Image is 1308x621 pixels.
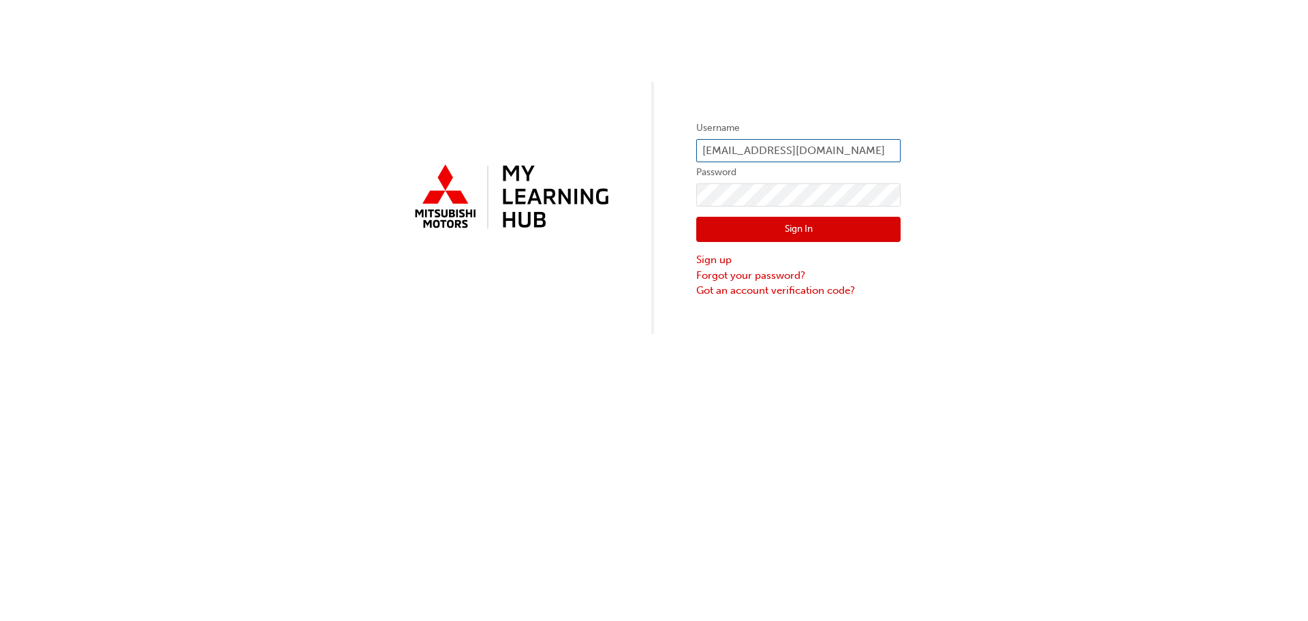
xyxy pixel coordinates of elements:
button: Sign In [696,217,901,243]
input: Username [696,139,901,162]
label: Username [696,120,901,136]
label: Password [696,164,901,181]
a: Got an account verification code? [696,283,901,299]
a: Sign up [696,252,901,268]
img: mmal [407,159,612,237]
a: Forgot your password? [696,268,901,284]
